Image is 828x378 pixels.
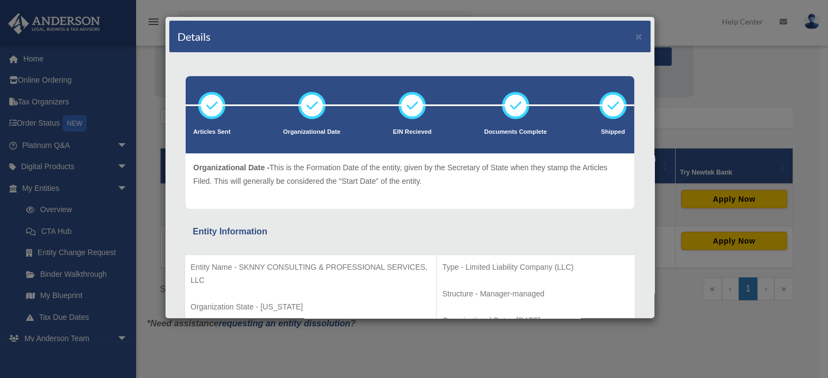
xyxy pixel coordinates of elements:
span: Organizational Date - [193,163,269,172]
p: Organizational Date - [DATE] [442,314,629,327]
p: EIN Recieved [393,127,432,138]
p: Organization State - [US_STATE] [191,300,431,314]
button: × [635,30,642,42]
p: Organizational Date [283,127,340,138]
p: Documents Complete [484,127,547,138]
p: Type - Limited Liability Company (LLC) [442,261,629,274]
p: Shipped [599,127,627,138]
div: Entity Information [193,224,627,239]
p: Structure - Manager-managed [442,287,629,301]
p: This is the Formation Date of the entity, given by the Secretary of State when they stamp the Art... [193,161,627,188]
h4: Details [177,29,211,44]
p: Entity Name - SKNNY CONSULTING & PROFESSIONAL SERVICES, LLC [191,261,431,287]
p: Articles Sent [193,127,230,138]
